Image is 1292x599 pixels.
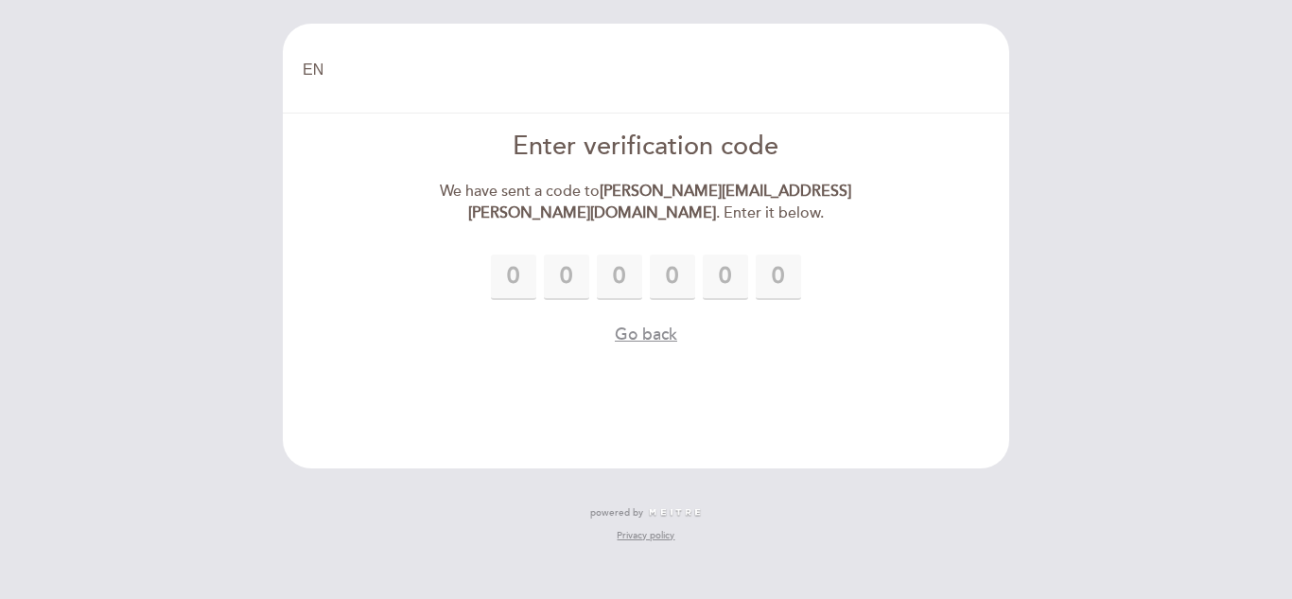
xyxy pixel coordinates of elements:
img: MEITRE [648,508,702,518]
input: 0 [491,255,536,300]
strong: [PERSON_NAME][EMAIL_ADDRESS][PERSON_NAME][DOMAIN_NAME] [468,182,852,222]
input: 0 [597,255,642,300]
span: powered by [590,506,643,520]
a: Privacy policy [617,529,674,542]
input: 0 [650,255,695,300]
button: Go back [615,323,677,346]
input: 0 [544,255,589,300]
div: Enter verification code [429,129,864,166]
a: powered by [590,506,702,520]
div: We have sent a code to . Enter it below. [429,181,864,224]
input: 0 [756,255,801,300]
input: 0 [703,255,748,300]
